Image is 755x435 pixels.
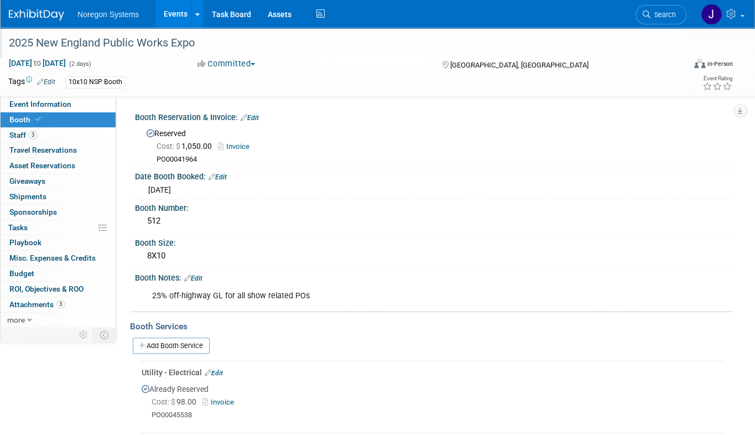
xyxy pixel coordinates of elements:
[707,60,733,68] div: In-Person
[218,142,255,151] a: Invoice
[1,189,116,204] a: Shipments
[142,367,725,378] div: Utility - Electrical
[8,76,55,89] td: Tags
[9,284,84,293] span: ROI, Objectives & ROO
[9,192,46,201] span: Shipments
[1,235,116,250] a: Playbook
[1,158,116,173] a: Asset Reservations
[29,131,37,139] span: 3
[157,142,216,151] span: 1,050.00
[152,411,725,420] div: PO00045538
[8,58,66,68] span: [DATE] [DATE]
[194,58,259,70] button: Committed
[9,253,96,262] span: Misc. Expenses & Credits
[74,328,93,342] td: Personalize Event Tab Strip
[37,78,55,86] a: Edit
[148,185,171,194] span: [DATE]
[143,125,725,164] div: Reserved
[9,115,43,124] span: Booth
[9,161,75,170] span: Asset Reservations
[450,61,589,69] span: [GEOGRAPHIC_DATA], [GEOGRAPHIC_DATA]
[56,300,65,308] span: 3
[9,146,77,154] span: Travel Reservations
[1,266,116,281] a: Budget
[702,76,732,81] div: Event Rating
[1,174,116,189] a: Giveaways
[209,173,227,181] a: Edit
[7,315,25,324] span: more
[1,282,116,297] a: ROI, Objectives & ROO
[157,155,725,164] div: PO00041964
[133,338,210,354] a: Add Booth Service
[130,320,733,333] div: Booth Services
[1,297,116,312] a: Attachments3
[35,116,41,122] i: Booth reservation complete
[143,213,725,230] div: 512
[152,397,176,406] span: Cost: $
[32,59,43,68] span: to
[1,112,116,127] a: Booth
[1,128,116,143] a: Staff3
[135,270,733,284] div: Booth Notes:
[1,313,116,328] a: more
[157,142,181,151] span: Cost: $
[1,97,116,112] a: Event Information
[8,223,28,232] span: Tasks
[636,5,686,24] a: Search
[205,369,223,377] a: Edit
[184,275,202,282] a: Edit
[701,4,722,25] img: Johana Gil
[9,238,41,247] span: Playbook
[1,143,116,158] a: Travel Reservations
[9,269,34,278] span: Budget
[202,398,238,406] a: Invoice
[65,76,126,88] div: 10x10 NSP Booth
[152,397,201,406] span: 98.00
[241,114,259,122] a: Edit
[9,9,64,20] img: ExhibitDay
[1,251,116,266] a: Misc. Expenses & Credits
[77,10,139,19] span: Noregon Systems
[9,300,65,309] span: Attachments
[5,33,671,53] div: 2025 New England Public Works Expo
[135,200,733,214] div: Booth Number:
[626,58,733,74] div: Event Format
[9,131,37,139] span: Staff
[143,247,725,265] div: 8X10
[650,11,676,19] span: Search
[9,100,71,108] span: Event Information
[135,168,733,183] div: Date Booth Booked:
[694,59,705,68] img: Format-Inperson.png
[135,235,733,248] div: Booth Size:
[1,205,116,220] a: Sponsorships
[9,177,45,185] span: Giveaways
[135,109,733,123] div: Booth Reservation & Invoice:
[9,208,57,216] span: Sponsorships
[93,328,116,342] td: Toggle Event Tabs
[1,220,116,235] a: Tasks
[142,378,725,429] div: Already Reserved
[68,60,91,68] span: (2 days)
[144,285,616,307] div: 25% off-highway GL for all show related POs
